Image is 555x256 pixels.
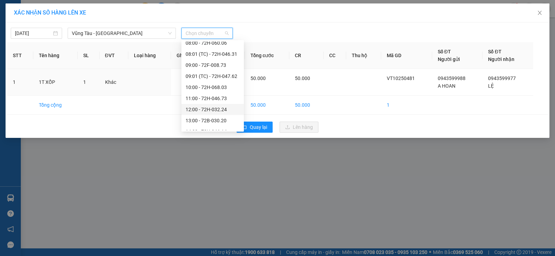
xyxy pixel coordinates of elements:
[72,28,172,38] span: Vũng Tàu - Sân Bay
[381,96,432,115] td: 1
[295,76,310,81] span: 50.000
[168,31,172,35] span: down
[250,123,267,131] span: Quay lại
[66,31,122,39] div: LỆ
[289,96,324,115] td: 50.000
[186,106,240,113] div: 12:00 - 72H-032.24
[245,96,290,115] td: 50.000
[66,6,122,31] div: VP 184 [PERSON_NAME] - HCM
[14,9,86,16] span: XÁC NHẬN SỐ HÀNG LÊN XE
[537,10,543,16] span: close
[324,42,346,69] th: CC
[245,42,290,69] th: Tổng cước
[381,42,432,69] th: Mã GD
[242,125,247,130] span: rollback
[78,42,99,69] th: SL
[33,96,78,115] td: Tổng cộng
[346,42,381,69] th: Thu hộ
[6,7,17,14] span: Gửi:
[438,56,460,62] span: Người gửi
[83,79,86,85] span: 1
[289,42,324,69] th: CR
[488,49,501,54] span: Số ĐT
[171,42,207,69] th: Ghi chú
[488,83,494,89] span: LỆ
[186,50,240,58] div: 08:01 (TC) - 72H-046.31
[186,72,240,80] div: 09:01 (TC) - 72H-047.62
[438,76,466,81] span: 0943599988
[387,76,415,81] span: VT10250481
[66,39,122,49] div: 0943599977
[438,49,451,54] span: Số ĐT
[6,6,61,23] div: VP 108 [PERSON_NAME]
[438,83,455,89] span: A HOAN
[33,42,78,69] th: Tên hàng
[7,69,33,96] td: 1
[488,76,516,81] span: 0943599977
[186,39,240,47] div: 08:00 - 72H-060.06
[15,29,52,37] input: 14/10/2025
[186,117,240,124] div: 13:00 - 72B-030.20
[186,61,240,69] div: 09:00 - 72F-008.73
[128,42,171,69] th: Loại hàng
[530,3,549,23] button: Close
[186,83,240,91] div: 10:00 - 72H-068.03
[488,56,514,62] span: Người nhận
[237,122,273,133] button: rollbackQuay lại
[250,76,266,81] span: 50.000
[66,7,83,14] span: Nhận:
[6,31,61,41] div: 0943599988
[280,122,318,133] button: uploadLên hàng
[186,95,240,102] div: 11:00 - 72H-046.73
[76,49,103,61] span: VPSG
[33,69,78,96] td: 1T XỐP
[186,28,229,38] span: Chọn chuyến
[100,42,128,69] th: ĐVT
[7,42,33,69] th: STT
[100,69,128,96] td: Khác
[186,128,240,135] div: 14:00 - 72H-046.14
[6,23,61,31] div: A HOAN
